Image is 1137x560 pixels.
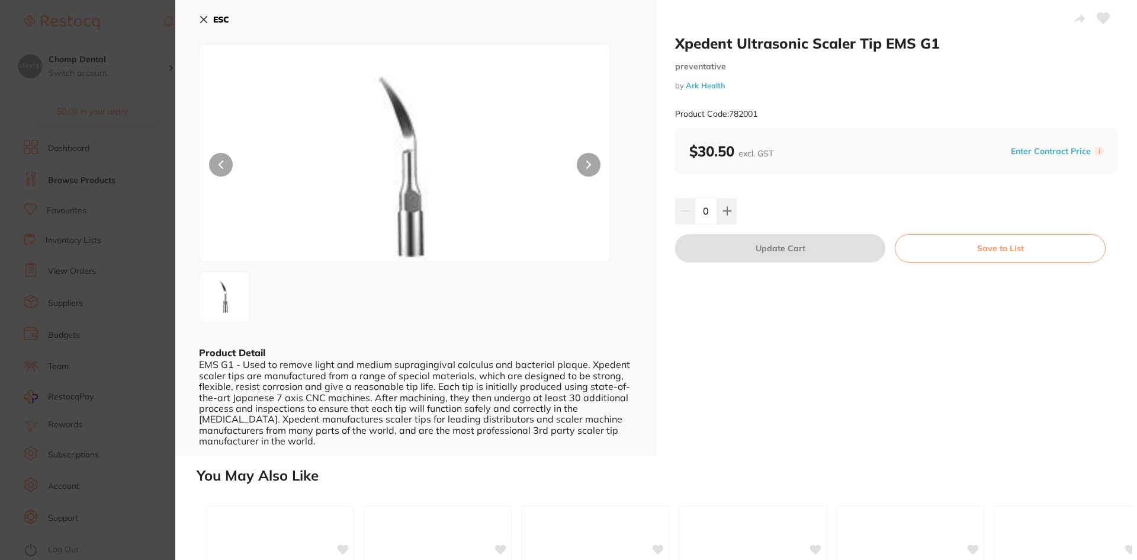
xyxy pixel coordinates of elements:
a: Ark Health [686,81,725,90]
h2: You May Also Like [197,468,1132,484]
small: by [675,81,1118,90]
small: Product Code: 782001 [675,109,757,119]
b: $30.50 [689,142,773,160]
small: preventative [675,62,1118,72]
button: ESC [199,9,229,30]
button: Save to List [895,234,1106,263]
img: ay83ODIwMDEtanBn [282,74,528,261]
button: Update Cart [675,234,885,263]
b: ESC [213,14,229,25]
div: EMS G1 - Used to remove light and medium supragingival calculus and bacterial plaque. Xpedent sca... [199,359,632,446]
h2: Xpedent Ultrasonic Scaler Tip EMS G1 [675,34,1118,52]
span: excl. GST [738,148,773,159]
img: ay83ODIwMDEtanBn [203,276,246,318]
button: Enter Contract Price [1007,146,1094,157]
b: Product Detail [199,347,265,359]
label: i [1094,146,1104,156]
